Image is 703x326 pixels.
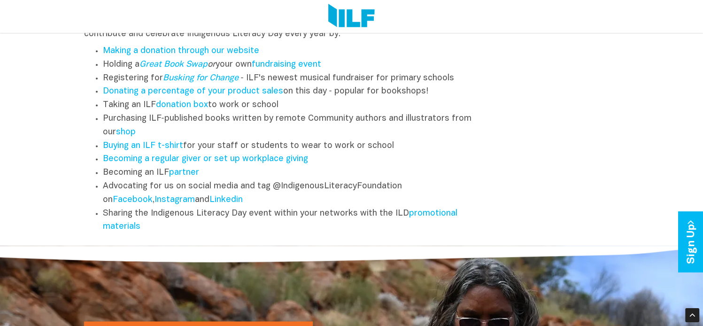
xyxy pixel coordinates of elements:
[103,85,482,99] li: on this day ‑ popular for bookshops!
[103,99,482,112] li: Taking an ILF to work or school
[155,196,195,204] a: Instagram
[169,169,199,177] a: partner
[103,180,482,207] li: Advocating for us on social media and tag @IndigenousLiteracyFoundation on , and
[139,61,208,69] a: Great Book Swap
[103,207,482,234] li: Sharing the Indigenous Literacy Day event within your networks with the ILD
[113,196,153,204] a: Facebook
[103,155,308,163] a: Becoming a regular giver or set up workplace giving
[103,112,482,140] li: Purchasing ILF‑published books written by remote Community authors and illustrators from our
[252,61,321,69] a: fundraising event
[103,166,482,180] li: Becoming an ILF
[103,140,482,153] li: for your staff or students to wear to work or school
[103,142,183,150] a: Buying an ILF t-shirt
[103,87,283,95] a: Donating a percentage of your product sales
[163,74,239,82] a: Busking for Change
[685,308,699,322] div: Scroll Back to Top
[116,128,136,136] a: shop
[209,196,243,204] a: Linkedin
[103,58,482,72] li: Holding a your own
[139,61,216,69] em: or
[328,4,375,29] img: Logo
[103,72,482,85] li: Registering for ‑ ILF's newest musical fundraiser for primary schools
[156,101,208,109] a: donation box
[103,47,259,55] a: Making a donation through our website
